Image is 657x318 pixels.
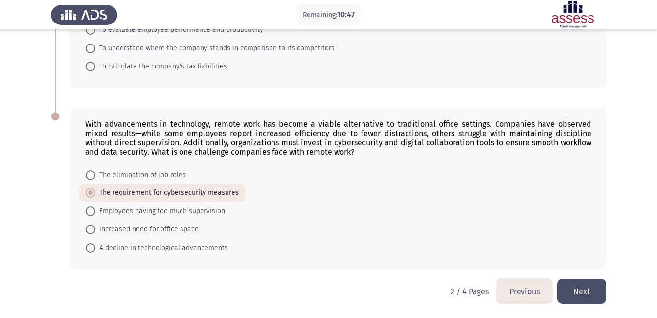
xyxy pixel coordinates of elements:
span: The elimination of job roles [95,169,186,181]
span: The requirement for cybersecurity measures [95,187,239,199]
span: To calculate the company's tax liabilities [95,61,227,72]
p: Remaining: [303,9,355,21]
span: To evaluate employee performance and productivity [95,24,263,36]
button: load previous page [497,279,552,304]
img: Assess Talent Management logo [51,1,117,28]
div: With advancements in technology, remote work has become a viable alternative to traditional offic... [85,119,591,157]
span: To understand where the company stands in comparison to its competitors [95,43,335,54]
button: load next page [557,279,606,304]
img: Assessment logo of ASSESS English Language Assessment (3 Module) (Ad - IB) [540,1,606,28]
span: 10:47 [337,10,355,19]
span: Employees having too much supervision [95,205,225,217]
p: 2 / 4 Pages [451,287,489,296]
span: A decline in technological advancements [95,242,228,254]
span: Increased need for office space [95,224,199,235]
